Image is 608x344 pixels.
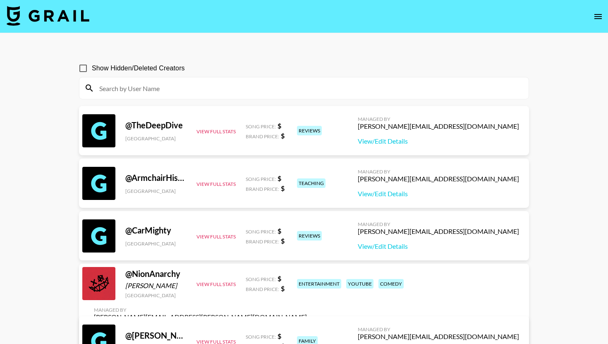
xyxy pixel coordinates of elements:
div: Managed By [358,326,519,332]
strong: $ [278,122,281,130]
div: @ NionAnarchy [125,269,187,279]
div: youtube [346,279,373,289]
div: Managed By [94,307,307,313]
div: [GEOGRAPHIC_DATA] [125,135,187,142]
div: @ ArmchairHistorian [125,173,187,183]
img: Grail Talent [7,6,89,26]
button: View Full Stats [196,233,236,240]
div: [GEOGRAPHIC_DATA] [125,241,187,247]
div: @ TheDeepDive [125,120,187,130]
span: Brand Price: [246,286,279,292]
div: @ CarMighty [125,225,187,236]
div: entertainment [297,279,341,289]
strong: $ [281,284,285,292]
span: Song Price: [246,123,276,130]
span: Brand Price: [246,238,279,245]
a: View/Edit Details [358,242,519,250]
div: Managed By [358,221,519,227]
span: Song Price: [246,334,276,340]
div: [PERSON_NAME][EMAIL_ADDRESS][DOMAIN_NAME] [358,175,519,183]
div: teaching [297,178,326,188]
strong: $ [281,184,285,192]
div: [PERSON_NAME][EMAIL_ADDRESS][DOMAIN_NAME] [358,122,519,130]
button: View Full Stats [196,128,236,135]
span: Show Hidden/Deleted Creators [92,63,185,73]
strong: $ [278,174,281,182]
div: [PERSON_NAME][EMAIL_ADDRESS][DOMAIN_NAME] [358,332,519,341]
div: @ [PERSON_NAME] [125,330,187,341]
span: Brand Price: [246,186,279,192]
div: Managed By [358,168,519,175]
a: View/Edit Details [358,190,519,198]
button: View Full Stats [196,181,236,187]
a: View/Edit Details [358,137,519,145]
span: Song Price: [246,176,276,182]
strong: $ [281,237,285,245]
strong: $ [278,227,281,235]
strong: $ [281,132,285,140]
input: Search by User Name [94,82,524,95]
button: open drawer [590,8,606,25]
span: Song Price: [246,276,276,282]
div: [GEOGRAPHIC_DATA] [125,188,187,194]
div: reviews [297,231,322,241]
div: [PERSON_NAME][EMAIL_ADDRESS][PERSON_NAME][DOMAIN_NAME] [94,313,307,321]
div: [PERSON_NAME] [125,281,187,290]
div: Managed By [358,116,519,122]
strong: $ [278,332,281,340]
span: Brand Price: [246,133,279,140]
div: comedy [378,279,404,289]
span: Song Price: [246,229,276,235]
div: reviews [297,126,322,135]
div: [PERSON_NAME][EMAIL_ADDRESS][DOMAIN_NAME] [358,227,519,236]
button: View Full Stats [196,281,236,287]
div: [GEOGRAPHIC_DATA] [125,292,187,298]
strong: $ [278,274,281,282]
